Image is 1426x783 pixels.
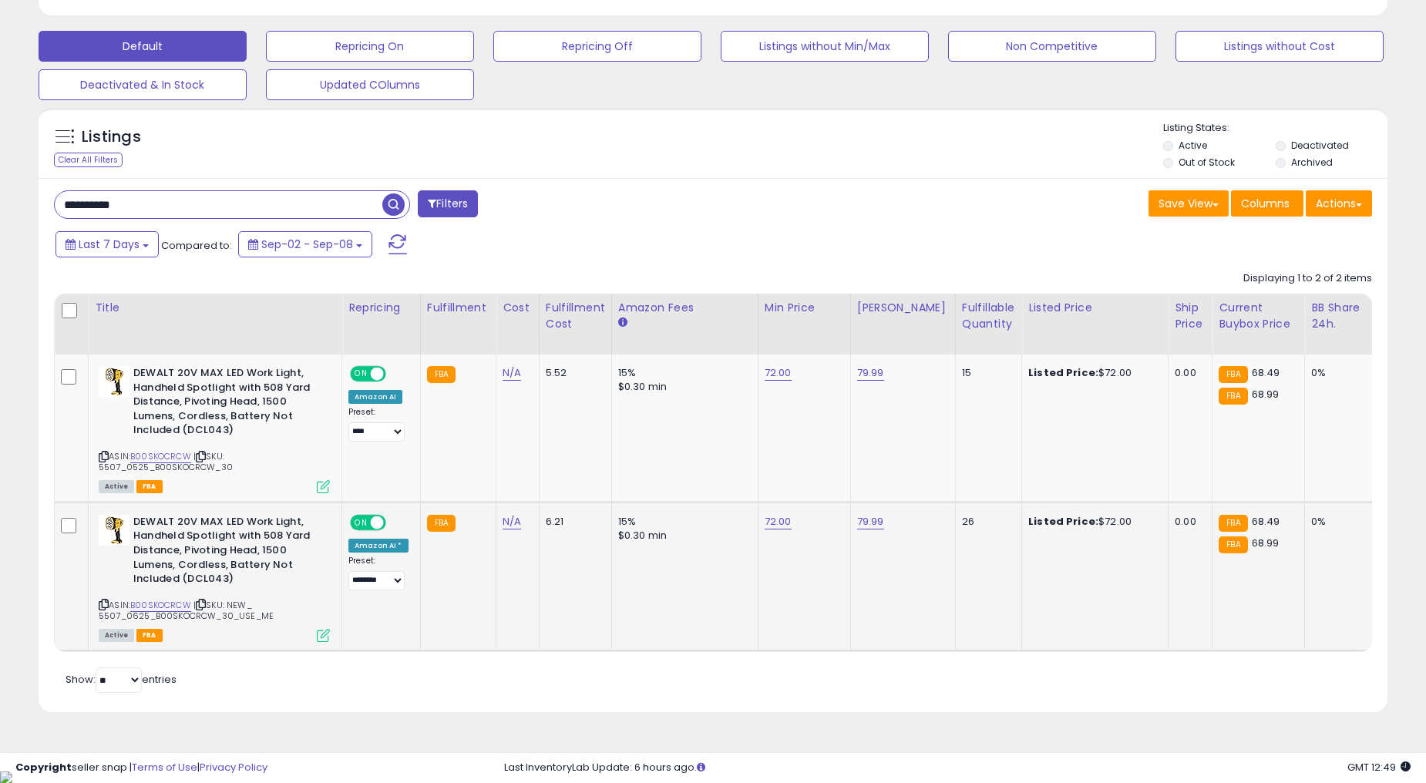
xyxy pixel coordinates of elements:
[1175,300,1206,332] div: Ship Price
[348,390,402,404] div: Amazon AI
[1231,190,1303,217] button: Columns
[1179,139,1207,152] label: Active
[82,126,141,148] h5: Listings
[1163,121,1387,136] p: Listing States:
[200,760,267,775] a: Privacy Policy
[1175,515,1200,529] div: 0.00
[1291,139,1349,152] label: Deactivated
[503,300,533,316] div: Cost
[79,237,140,252] span: Last 7 Days
[721,31,929,62] button: Listings without Min/Max
[66,672,177,687] span: Show: entries
[1028,365,1098,380] b: Listed Price:
[1028,514,1098,529] b: Listed Price:
[266,69,474,100] button: Updated COlumns
[765,300,844,316] div: Min Price
[99,515,330,640] div: ASIN:
[493,31,701,62] button: Repricing Off
[132,760,197,775] a: Terms of Use
[133,366,321,442] b: DEWALT 20V MAX LED Work Light, Handheld Spotlight with 508 Yard Distance, Pivoting Head, 1500 Lum...
[948,31,1156,62] button: Non Competitive
[1028,300,1162,316] div: Listed Price
[1252,387,1280,402] span: 68.99
[1252,514,1280,529] span: 68.49
[348,407,409,442] div: Preset:
[39,69,247,100] button: Deactivated & In Stock
[261,237,353,252] span: Sep-02 - Sep-08
[130,450,191,463] a: B00SKOCRCW
[99,450,233,473] span: | SKU: 5507_0525_B00SKOCRCW_30
[504,761,1411,775] div: Last InventoryLab Update: 6 hours ago.
[136,480,163,493] span: FBA
[1291,156,1333,169] label: Archived
[351,516,371,529] span: ON
[348,556,409,590] div: Preset:
[39,31,247,62] button: Default
[348,539,409,553] div: Amazon AI *
[1028,515,1156,529] div: $72.00
[99,480,134,493] span: All listings currently available for purchase on Amazon
[857,365,884,381] a: 79.99
[1311,515,1362,529] div: 0%
[1179,156,1235,169] label: Out of Stock
[99,366,330,492] div: ASIN:
[55,231,159,257] button: Last 7 Days
[1028,366,1156,380] div: $72.00
[15,761,267,775] div: seller snap | |
[765,365,792,381] a: 72.00
[427,515,456,532] small: FBA
[546,366,600,380] div: 5.52
[857,300,949,316] div: [PERSON_NAME]
[962,300,1015,332] div: Fulfillable Quantity
[266,31,474,62] button: Repricing On
[54,153,123,167] div: Clear All Filters
[546,300,605,332] div: Fulfillment Cost
[99,366,129,397] img: 41y9T4cebVL._SL40_.jpg
[1219,515,1247,532] small: FBA
[1311,366,1362,380] div: 0%
[1175,366,1200,380] div: 0.00
[15,760,72,775] strong: Copyright
[1347,760,1411,775] span: 2025-09-16 12:49 GMT
[418,190,478,217] button: Filters
[1252,365,1280,380] span: 68.49
[348,300,414,316] div: Repricing
[427,300,489,316] div: Fulfillment
[95,300,335,316] div: Title
[618,300,752,316] div: Amazon Fees
[618,366,746,380] div: 15%
[962,515,1010,529] div: 26
[618,515,746,529] div: 15%
[618,529,746,543] div: $0.30 min
[1311,300,1367,332] div: BB Share 24h.
[161,238,232,253] span: Compared to:
[136,629,163,642] span: FBA
[503,365,521,381] a: N/A
[427,366,456,383] small: FBA
[384,368,409,381] span: OFF
[99,599,274,622] span: | SKU: NEW_ 5507_0625_B00SKOCRCW_30_USE_ME
[133,515,321,590] b: DEWALT 20V MAX LED Work Light, Handheld Spotlight with 508 Yard Distance, Pivoting Head, 1500 Lum...
[546,515,600,529] div: 6.21
[99,629,134,642] span: All listings currently available for purchase on Amazon
[351,368,371,381] span: ON
[1306,190,1372,217] button: Actions
[1219,300,1298,332] div: Current Buybox Price
[618,316,627,330] small: Amazon Fees.
[1219,366,1247,383] small: FBA
[1175,31,1384,62] button: Listings without Cost
[765,514,792,529] a: 72.00
[503,514,521,529] a: N/A
[238,231,372,257] button: Sep-02 - Sep-08
[1252,536,1280,550] span: 68.99
[1219,388,1247,405] small: FBA
[99,515,129,546] img: 41y9T4cebVL._SL40_.jpg
[130,599,191,612] a: B00SKOCRCW
[1149,190,1229,217] button: Save View
[1241,196,1290,211] span: Columns
[857,514,884,529] a: 79.99
[618,380,746,394] div: $0.30 min
[1219,536,1247,553] small: FBA
[962,366,1010,380] div: 15
[384,516,409,529] span: OFF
